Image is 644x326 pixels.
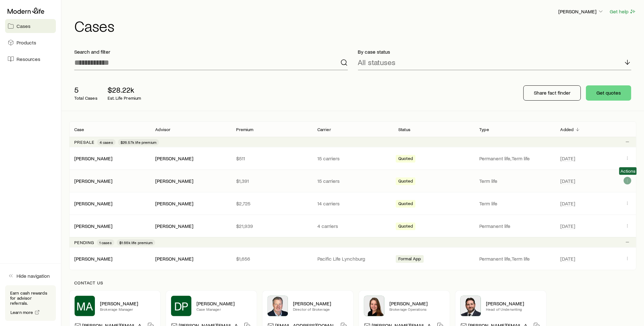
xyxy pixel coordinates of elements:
p: $511 [236,155,307,162]
div: [PERSON_NAME] [74,155,112,162]
div: [PERSON_NAME] [155,178,193,184]
span: MA [76,300,93,312]
div: [PERSON_NAME] [155,223,193,230]
span: 4 cases [100,140,113,145]
div: [PERSON_NAME] [74,178,112,184]
p: Earn cash rewards for advisor referrals. [10,290,51,306]
div: [PERSON_NAME] [155,200,193,207]
span: [DATE] [561,155,575,162]
span: Hide navigation [17,273,50,279]
div: [PERSON_NAME] [155,155,193,162]
p: Pacific Life Lynchburg [317,256,388,262]
p: By case status [358,49,632,55]
p: Presale [74,140,95,145]
p: Added [561,127,574,132]
a: Products [5,36,56,50]
button: Get help [609,8,636,15]
p: Share fact finder [534,90,570,96]
p: Case [74,127,84,132]
span: [DATE] [561,178,575,184]
p: [PERSON_NAME] [293,300,348,307]
img: Ellen Wall [364,296,384,316]
span: Resources [17,56,40,62]
span: Quoted [398,178,413,185]
a: [PERSON_NAME] [74,223,112,229]
p: [PERSON_NAME] [558,8,604,15]
p: Brokerage Manager [100,307,155,312]
div: [PERSON_NAME] [74,223,112,230]
button: Share fact finder [523,85,581,101]
a: [PERSON_NAME] [74,178,112,184]
p: [PERSON_NAME] [196,300,252,307]
span: Actions [621,169,635,174]
span: Cases [17,23,30,29]
p: Carrier [317,127,331,132]
img: Bryan Simmons [461,296,481,316]
span: Quoted [398,201,413,208]
p: Head of Underwriting [486,307,541,312]
button: Get quotes [586,85,631,101]
p: $2,725 [236,200,307,207]
p: Type [479,127,489,132]
span: Quoted [398,223,413,230]
p: $28.22k [108,85,141,94]
p: $1,656 [236,256,307,262]
p: Contact us [74,280,631,285]
p: Permanent life, Term life [479,256,550,262]
img: Trey Wall [268,296,288,316]
p: Status [398,127,410,132]
span: Quoted [398,156,413,163]
span: [DATE] [561,223,575,229]
a: [PERSON_NAME] [74,155,112,161]
div: [PERSON_NAME] [74,200,112,207]
div: [PERSON_NAME] [155,256,193,262]
span: Formal App [398,256,421,263]
p: 4 carriers [317,223,388,229]
p: All statuses [358,58,396,67]
div: Earn cash rewards for advisor referrals.Learn more [5,285,56,321]
p: Permanent life [479,223,550,229]
h1: Cases [74,18,636,33]
p: Pending [74,240,94,245]
p: 15 carriers [317,178,388,184]
p: 5 [74,85,97,94]
a: Cases [5,19,56,33]
p: Premium [236,127,254,132]
span: $26.57k life premium [121,140,156,145]
button: Hide navigation [5,269,56,283]
p: $21,939 [236,223,307,229]
p: 15 carriers [317,155,388,162]
a: [PERSON_NAME] [74,256,112,262]
p: Case Manager [196,307,252,312]
p: [PERSON_NAME] [389,300,445,307]
div: Client cases [69,121,636,270]
span: Products [17,39,36,46]
span: Learn more [10,310,33,315]
span: [DATE] [561,200,575,207]
p: Est. Life Premium [108,96,141,101]
p: Permanent life, Term life [479,155,550,162]
p: Advisor [155,127,170,132]
p: Term life [479,178,550,184]
p: Director of Brokerage [293,307,348,312]
span: DP [174,300,189,312]
span: 1 cases [99,240,112,245]
button: [PERSON_NAME] [558,8,604,16]
p: Term life [479,200,550,207]
span: [DATE] [561,256,575,262]
p: [PERSON_NAME] [100,300,155,307]
span: $1.66k life premium [119,240,153,245]
p: Search and filter [74,49,348,55]
p: [PERSON_NAME] [486,300,541,307]
p: Brokerage Operations [389,307,445,312]
p: Total Cases [74,96,97,101]
p: $1,391 [236,178,307,184]
a: Resources [5,52,56,66]
a: [PERSON_NAME] [74,200,112,206]
p: 14 carriers [317,200,388,207]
